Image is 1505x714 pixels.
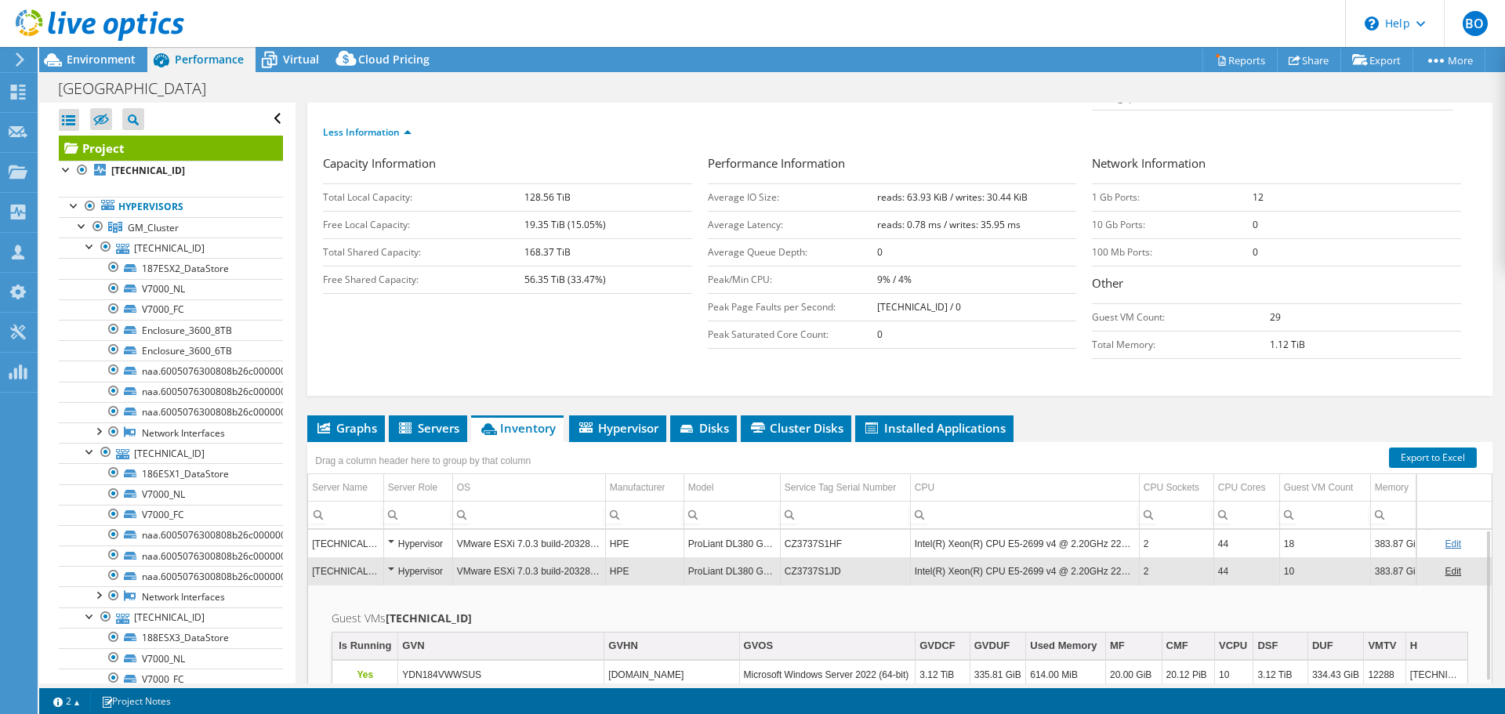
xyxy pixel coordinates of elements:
span: GM_Cluster [128,221,179,234]
div: Service Tag Serial Number [785,478,897,497]
p: Yes [336,665,393,684]
td: GVDUF Column [970,632,1026,660]
td: Column CMF, Value 20.12 PiB [1162,661,1215,689]
td: 10 Gb Ports: [1092,211,1253,238]
td: Manufacturer Column [605,474,684,502]
b: 0 [877,245,883,259]
td: Peak Page Faults per Second: [708,293,877,321]
a: Export to Excel [1389,448,1477,468]
a: 186ESX1_DataStore [59,463,283,484]
div: GVHN [608,636,638,655]
a: 187ESX2_DataStore [59,258,283,278]
a: naa.6005076300808b26c0000000000000bb [59,361,283,381]
div: DUF [1312,636,1333,655]
td: DUF Column [1307,632,1364,660]
td: Column CPU Cores, Value 44 [1213,557,1279,585]
b: reads: 63.93 KiB / writes: 30.44 KiB [877,190,1028,204]
b: reads: 0.78 ms / writes: 35.95 ms [877,218,1021,231]
td: Column DSF, Value 3.12 TiB [1253,661,1308,689]
td: Peak Saturated Core Count: [708,321,877,348]
td: 100 Mb Ports: [1092,238,1253,266]
td: Total Memory: [1092,331,1270,358]
a: [TECHNICAL_ID] [59,607,283,628]
div: CPU Sockets [1144,478,1199,497]
td: H Column [1405,632,1467,660]
b: 56.35 TiB (33.47%) [524,273,606,286]
td: Column Service Tag Serial Number, Value CZ3737S1HF [780,530,910,557]
div: DSF [1257,636,1278,655]
a: V7000_NL [59,484,283,505]
td: Column CPU, Value Intel(R) Xeon(R) CPU E5-2699 v4 @ 2.20GHz 220 GHz [910,530,1139,557]
div: GVDUF [974,636,1010,655]
td: Column Memory, Value 383.87 GiB [1370,557,1427,585]
td: GVDCF Column [916,632,970,660]
td: Server Name Column [308,474,383,502]
td: Column Used Memory, Value 614.00 MiB [1026,661,1106,689]
b: [TECHNICAL_ID] / 0 [877,300,961,314]
td: Guest VM Count: [1092,303,1270,331]
span: Environment [67,52,136,67]
div: Manufacturer [610,478,665,497]
td: Column VMTV, Value 12288 [1364,661,1405,689]
h3: Performance Information [708,154,1077,176]
div: Hypervisor [388,535,448,553]
td: CPU Column [910,474,1139,502]
td: 1 Gb Ports: [1092,183,1253,211]
td: VMTV Column [1364,632,1405,660]
div: GVN [402,636,424,655]
td: Column GVDCF, Value 3.12 TiB [916,661,970,689]
div: CPU Cores [1218,478,1266,497]
td: Column Service Tag Serial Number, Filter cell [780,501,910,528]
a: Network Interfaces [59,586,283,607]
h2: Guest VMs [332,609,1468,628]
td: Column Server Role, Filter cell [383,501,452,528]
a: Reports [1202,48,1278,72]
h3: Capacity Information [323,154,692,176]
td: DSF Column [1253,632,1308,660]
a: Project Notes [90,691,182,711]
div: MF [1110,636,1125,655]
td: Column GVDUF, Value 335.81 GiB [970,661,1026,689]
a: Network Interfaces [59,422,283,443]
span: Performance [175,52,244,67]
b: 12 [1253,190,1264,204]
h1: [GEOGRAPHIC_DATA] [51,80,230,97]
td: GVOS Column [739,632,916,660]
a: Less Information [323,125,412,139]
a: Enclosure_3600_6TB [59,340,283,361]
td: Column CPU Sockets, Value 2 [1139,557,1213,585]
b: [TECHNICAL_ID] [386,611,472,625]
a: naa.6005076300808b26c0000000000000bd [59,566,283,586]
span: Virtual [283,52,319,67]
b: [TECHNICAL_ID] [111,164,185,177]
td: Column Is Running, Value Yes [332,661,398,689]
a: V7000_FC [59,299,283,320]
td: Peak/Min CPU: [708,266,877,293]
span: BO [1463,11,1488,36]
td: Is Running Column [332,632,398,660]
b: 29 [1270,310,1281,324]
td: Column CPU Sockets, Value 2 [1139,530,1213,557]
td: Total Local Capacity: [323,183,524,211]
td: MF Column [1106,632,1162,660]
a: V7000_FC [59,669,283,689]
td: OS Column [452,474,605,502]
td: Column Service Tag Serial Number, Value CZ3737S1JD [780,557,910,585]
td: Column Model, Value ProLiant DL380 Gen9 [684,530,780,557]
span: Disks [678,420,729,436]
span: Inventory [479,420,556,436]
td: Column Manufacturer, Value HPE [605,557,684,585]
td: Column Model, Filter cell [684,501,780,528]
span: Cluster Disks [749,420,843,436]
div: Drag a column header here to group by that column [311,450,535,472]
td: Column CPU Sockets, Filter cell [1139,501,1213,528]
a: GM_Cluster [59,217,283,237]
svg: \n [1365,16,1379,31]
td: Total Shared Capacity: [323,238,524,266]
span: Servers [397,420,459,436]
b: 0 [877,328,883,341]
div: GVDCF [919,636,956,655]
b: 19.35 TiB (15.05%) [524,218,606,231]
a: 2 [42,691,91,711]
td: VCPU Column [1215,632,1253,660]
